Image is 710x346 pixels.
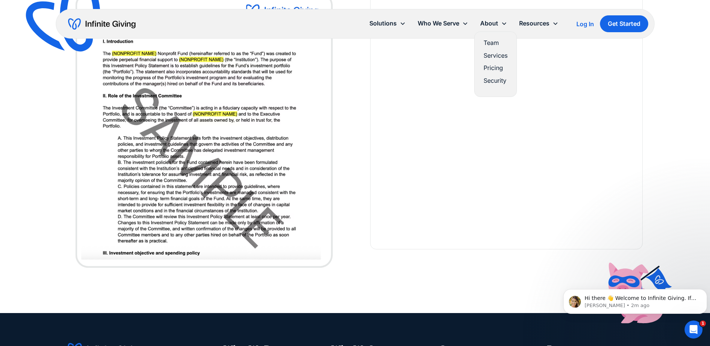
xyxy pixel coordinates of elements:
[484,51,508,61] a: Services
[480,18,498,28] div: About
[576,21,594,27] div: Log In
[484,38,508,48] a: Team
[513,15,564,31] div: Resources
[363,15,412,31] div: Solutions
[484,63,508,73] a: Pricing
[519,18,549,28] div: Resources
[685,321,703,339] iframe: Intercom live chat
[484,76,508,86] a: Security
[474,31,517,97] nav: About
[369,18,397,28] div: Solutions
[576,19,594,28] a: Log In
[700,321,706,327] span: 1
[418,18,459,28] div: Who We Serve
[560,273,710,326] iframe: Intercom notifications message
[600,15,648,32] a: Get Started
[474,15,513,31] div: About
[68,18,135,30] a: home
[412,15,474,31] div: Who We Serve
